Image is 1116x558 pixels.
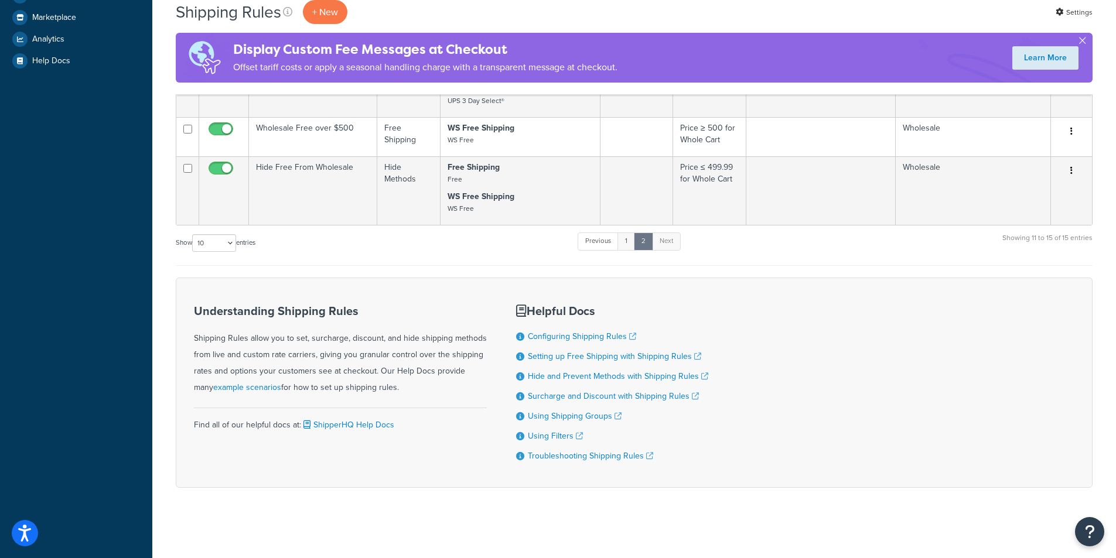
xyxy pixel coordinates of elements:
a: Configuring Shipping Rules [528,330,636,343]
a: Next [652,232,681,250]
strong: WS Free Shipping [448,122,514,134]
td: Wholesale [896,117,1051,156]
a: 2 [634,232,653,250]
a: Learn More [1012,46,1079,70]
p: Offset tariff costs or apply a seasonal handling charge with a transparent message at checkout. [233,59,617,76]
a: Using Filters [528,430,583,442]
label: Show entries [176,234,255,252]
a: ShipperHQ Help Docs [301,419,394,431]
small: WS Free [448,203,474,214]
td: Wholesale Free over $500 [249,117,377,156]
a: 1 [617,232,635,250]
a: Hide and Prevent Methods with Shipping Rules [528,370,708,382]
span: Help Docs [32,56,70,66]
a: Using Shipping Groups [528,410,622,422]
img: duties-banner-06bc72dcb5fe05cb3f9472aba00be2ae8eb53ab6f0d8bb03d382ba314ac3c341.png [176,33,233,83]
a: Troubleshooting Shipping Rules [528,450,653,462]
a: Surcharge and Discount with Shipping Rules [528,390,699,402]
div: Shipping Rules allow you to set, surcharge, discount, and hide shipping methods from live and cus... [194,304,487,396]
select: Showentries [192,234,236,252]
strong: Free Shipping [448,161,500,173]
a: Previous [578,232,619,250]
button: Open Resource Center [1075,517,1104,546]
td: Hide Methods [377,156,441,225]
h3: Understanding Shipping Rules [194,304,487,317]
small: WS Free [448,135,474,145]
small: Free [448,174,462,184]
td: Price ≥ 500 for Whole Cart [673,117,746,156]
a: Marketplace [9,7,144,28]
a: example scenarios [213,381,281,393]
span: Marketplace [32,13,76,23]
strong: WS Free Shipping [448,190,514,203]
h4: Display Custom Fee Messages at Checkout [233,40,617,59]
a: Setting up Free Shipping with Shipping Rules [528,350,701,362]
td: Free Shipping [377,117,441,156]
td: Price ≤ 499.99 for Whole Cart [673,156,746,225]
a: Settings [1056,4,1093,20]
div: Showing 11 to 15 of 15 entries [1002,231,1093,256]
div: Find all of our helpful docs at: [194,408,487,433]
td: Wholesale [896,156,1051,225]
span: Analytics [32,35,64,44]
td: Hide Free From Wholesale [249,156,377,225]
h3: Helpful Docs [516,304,708,317]
a: Help Docs [9,50,144,71]
a: Analytics [9,29,144,50]
h1: Shipping Rules [176,1,281,23]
